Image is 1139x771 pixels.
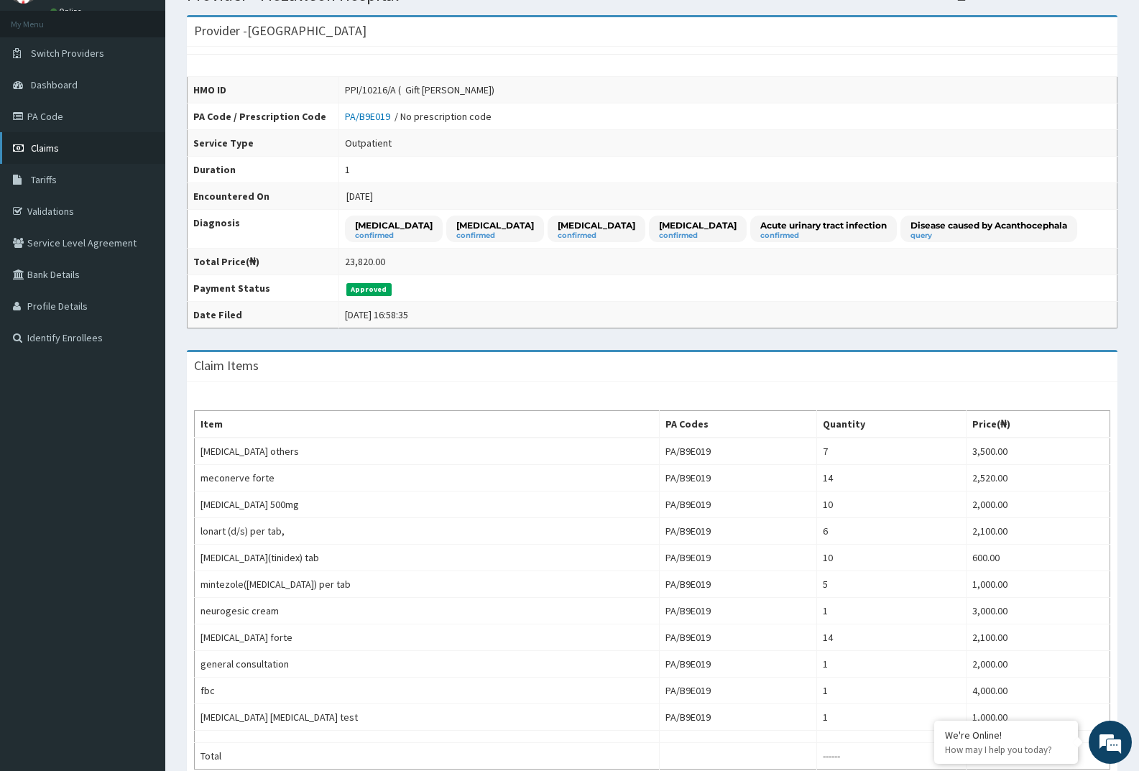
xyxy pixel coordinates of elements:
td: 2,100.00 [966,518,1110,545]
th: Payment Status [188,275,339,302]
td: 10 [816,491,966,518]
th: Encountered On [188,183,339,210]
span: Dashboard [31,78,78,91]
p: [MEDICAL_DATA] [659,219,737,231]
div: We're Online! [945,729,1067,742]
td: 1,000.00 [966,704,1110,731]
div: [DATE] 16:58:35 [345,308,408,322]
td: neurogesic cream [195,598,660,624]
div: PPI/10216/A ( Gift [PERSON_NAME]) [345,83,494,97]
p: Disease caused by Acanthocephala [910,219,1067,231]
span: Tariffs [31,173,57,186]
td: PA/B9E019 [659,624,816,651]
td: 6 [816,518,966,545]
div: 1 [345,162,350,177]
div: / No prescription code [345,109,492,124]
td: PA/B9E019 [659,438,816,465]
td: 4,000.00 [966,678,1110,704]
td: Total [195,743,660,770]
th: Item [195,411,660,438]
th: Duration [188,157,339,183]
td: 3,000.00 [966,598,1110,624]
td: 1 [816,651,966,678]
td: [MEDICAL_DATA](tinidex) tab [195,545,660,571]
small: confirmed [760,232,887,239]
td: 600.00 [966,545,1110,571]
p: [MEDICAL_DATA] [558,219,635,231]
small: confirmed [355,232,433,239]
td: PA/B9E019 [659,678,816,704]
td: 14 [816,465,966,491]
td: 2,520.00 [966,465,1110,491]
small: confirmed [659,232,737,239]
td: PA/B9E019 [659,491,816,518]
h3: Provider - [GEOGRAPHIC_DATA] [194,24,366,37]
p: How may I help you today? [945,744,1067,756]
td: PA/B9E019 [659,704,816,731]
td: 1 [816,598,966,624]
td: PA/B9E019 [659,598,816,624]
th: PA Code / Prescription Code [188,103,339,130]
span: Claims [31,142,59,154]
td: 5 [816,571,966,598]
th: Total Price(₦) [188,249,339,275]
small: query [910,232,1067,239]
td: 1,000.00 [966,571,1110,598]
span: Approved [346,283,392,296]
th: Service Type [188,130,339,157]
td: PA/B9E019 [659,651,816,678]
td: [MEDICAL_DATA] forte [195,624,660,651]
th: PA Codes [659,411,816,438]
td: 10 [816,545,966,571]
td: ------ [816,743,966,770]
td: 3,500.00 [966,438,1110,465]
td: 2,100.00 [966,624,1110,651]
td: general consultation [195,651,660,678]
td: 1 [816,704,966,731]
p: Acute urinary tract infection [760,219,887,231]
span: Switch Providers [31,47,104,60]
td: 1 [816,678,966,704]
td: PA/B9E019 [659,571,816,598]
th: Price(₦) [966,411,1110,438]
small: confirmed [558,232,635,239]
th: Date Filed [188,302,339,328]
p: [MEDICAL_DATA] [456,219,534,231]
td: 14 [816,624,966,651]
h3: Claim Items [194,359,259,372]
td: fbc [195,678,660,704]
td: meconerve forte [195,465,660,491]
td: 2,000.00 [966,491,1110,518]
td: 2,000.00 [966,651,1110,678]
td: [MEDICAL_DATA] [MEDICAL_DATA] test [195,704,660,731]
td: mintezole([MEDICAL_DATA]) per tab [195,571,660,598]
th: HMO ID [188,77,339,103]
td: lonart (d/s) per tab, [195,518,660,545]
p: [MEDICAL_DATA] [355,219,433,231]
div: Outpatient [345,136,392,150]
span: [DATE] [346,190,373,203]
td: [MEDICAL_DATA] others [195,438,660,465]
small: confirmed [456,232,534,239]
td: PA/B9E019 [659,545,816,571]
th: Quantity [816,411,966,438]
td: PA/B9E019 [659,465,816,491]
td: 7 [816,438,966,465]
a: Online [50,6,85,17]
div: 23,820.00 [345,254,385,269]
td: [MEDICAL_DATA] 500mg [195,491,660,518]
th: Diagnosis [188,210,339,249]
a: PA/B9E019 [345,110,395,123]
td: PA/B9E019 [659,518,816,545]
